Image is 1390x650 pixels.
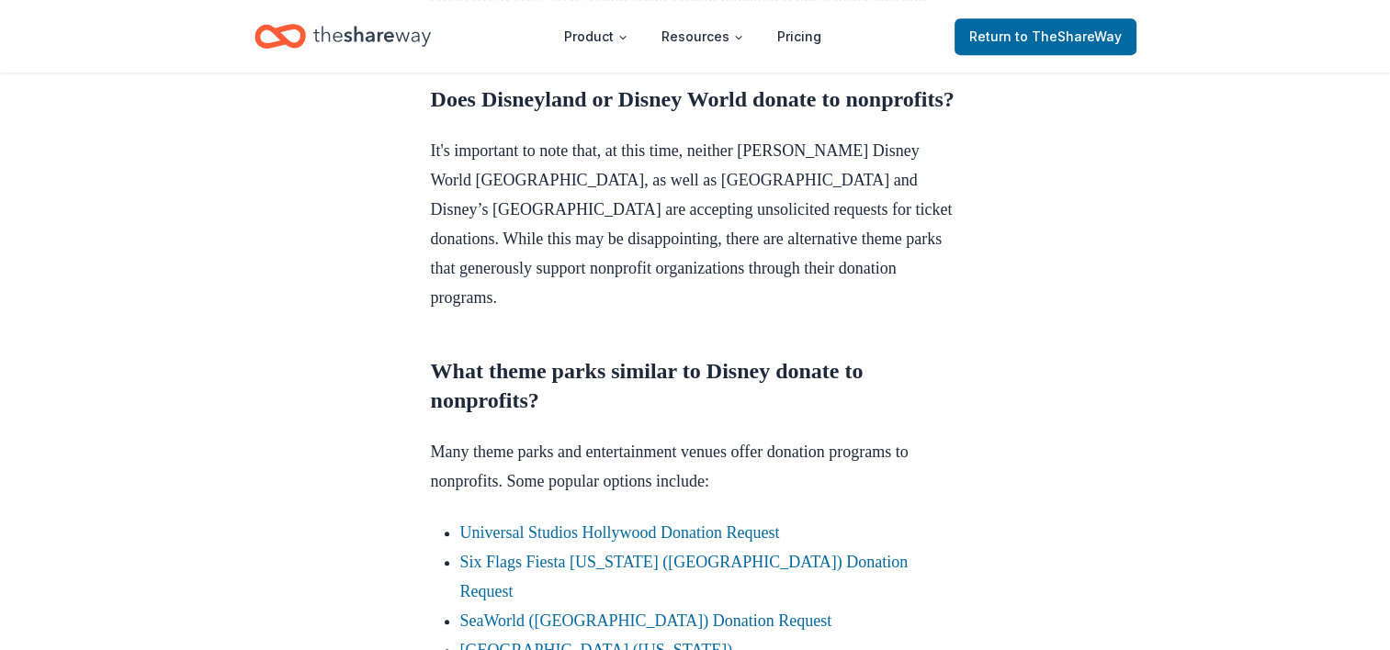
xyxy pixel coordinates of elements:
a: Pricing [763,18,836,55]
span: Return [969,26,1122,48]
a: SeaWorld ([GEOGRAPHIC_DATA]) Donation Request [460,611,832,630]
h2: What theme parks similar to Disney donate to nonprofits? [431,356,960,415]
p: It's important to note that, at this time, neither [PERSON_NAME] Disney World [GEOGRAPHIC_DATA], ... [431,136,960,312]
a: Home [254,15,431,58]
a: Universal Studios Hollywood Donation Request [460,523,780,542]
a: Six Flags Fiesta [US_STATE] ([GEOGRAPHIC_DATA]) Donation Request [460,553,909,600]
button: Product [549,18,643,55]
a: Returnto TheShareWay [955,18,1136,55]
span: to TheShareWay [1015,28,1122,44]
button: Resources [647,18,759,55]
p: Many theme parks and entertainment venues offer donation programs to nonprofits. Some popular opt... [431,437,960,496]
nav: Main [549,15,836,58]
h2: Does Disneyland or Disney World donate to nonprofits? [431,84,960,114]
